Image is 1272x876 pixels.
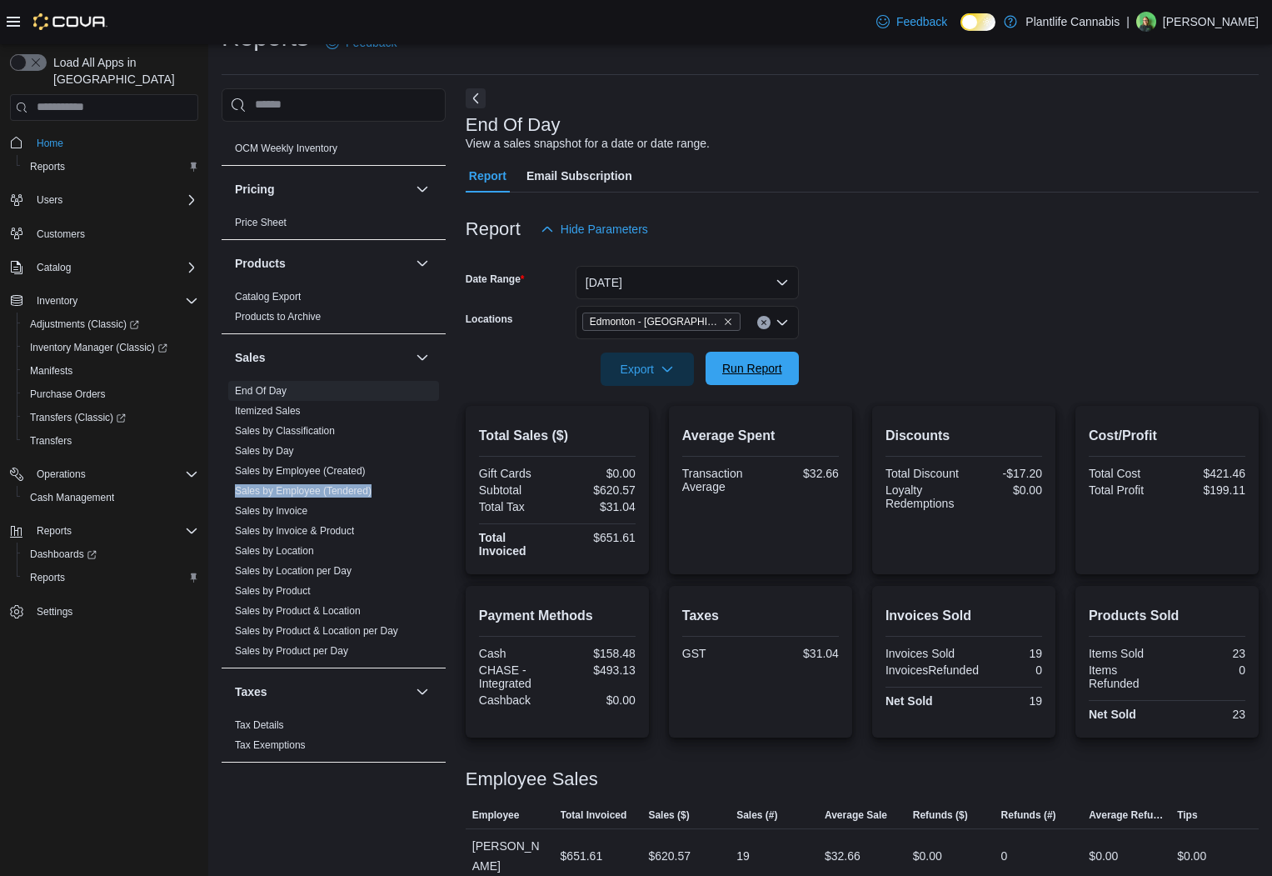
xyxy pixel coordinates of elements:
span: Tax Exemptions [235,738,306,752]
span: Transfers (Classic) [23,408,198,428]
div: $651.61 [561,846,603,866]
a: Sales by Product & Location per Day [235,625,398,637]
h3: Employee Sales [466,769,598,789]
div: CHASE - Integrated [479,663,554,690]
div: 23 [1170,708,1245,721]
span: Load All Apps in [GEOGRAPHIC_DATA] [47,54,198,88]
div: Cash [479,647,554,660]
span: Sales by Location per Day [235,564,352,578]
a: Tax Details [235,719,284,731]
a: Dashboards [23,544,103,564]
h2: Average Spent [682,426,839,446]
p: [PERSON_NAME] [1163,12,1259,32]
a: Feedback [870,5,954,38]
a: OCM Weekly Inventory [235,143,337,154]
div: Products [222,287,446,333]
span: Sales by Invoice & Product [235,524,354,538]
div: 0 [985,663,1042,677]
h3: Taxes [235,683,267,700]
button: Export [601,353,694,386]
button: Catalog [30,258,77,278]
span: Reports [37,524,72,538]
div: OCM [222,138,446,165]
span: Sales by Location [235,544,314,558]
div: $158.48 [561,647,636,660]
a: Manifests [23,361,79,381]
a: Sales by Product [235,585,311,597]
a: Sales by Location per Day [235,565,352,577]
button: [DATE] [576,266,799,299]
a: Transfers (Classic) [23,408,132,428]
button: Operations [30,464,92,484]
h3: Report [466,219,521,239]
button: Reports [3,519,205,543]
div: -$17.20 [967,467,1042,480]
span: Catalog [30,258,198,278]
span: Inventory [30,291,198,311]
button: Manifests [17,359,205,383]
button: Products [412,253,432,273]
img: Cova [33,13,107,30]
h2: Cost/Profit [1089,426,1245,446]
a: Sales by Employee (Tendered) [235,485,372,497]
h2: Taxes [682,606,839,626]
span: Purchase Orders [30,388,106,401]
span: Adjustments (Classic) [23,314,198,334]
div: $0.00 [1089,846,1118,866]
span: Transfers (Classic) [30,411,126,424]
button: Reports [30,521,78,541]
div: $0.00 [561,467,636,480]
span: Users [30,190,198,210]
h3: Sales [235,349,266,366]
div: Total Tax [479,500,554,513]
button: Open list of options [776,316,789,329]
span: Catalog Export [235,290,301,303]
span: Tax Details [235,718,284,732]
strong: Net Sold [885,694,933,708]
div: 19 [736,846,750,866]
nav: Complex example [10,124,198,668]
a: Tax Exemptions [235,739,306,751]
a: Home [30,133,70,153]
button: Pricing [235,181,409,198]
span: Dashboards [23,544,198,564]
span: Reports [23,568,198,588]
div: $0.00 [913,846,942,866]
button: Run Report [706,352,799,385]
span: Manifests [30,364,72,378]
div: GST [682,647,757,660]
button: Products [235,255,409,272]
span: Operations [30,464,198,484]
p: Plantlife Cannabis [1025,12,1120,32]
span: Operations [37,468,86,481]
div: $493.13 [561,663,636,677]
a: Adjustments (Classic) [17,313,205,336]
a: Transfers [23,431,78,451]
span: Run Report [722,360,782,377]
button: OCM [412,105,432,125]
span: Hide Parameters [561,221,648,238]
span: Reports [30,521,198,541]
span: Settings [37,605,72,618]
div: Taxes [222,715,446,762]
a: Catalog Export [235,291,301,303]
div: 23 [1170,647,1245,660]
div: 0 [1170,663,1245,677]
a: Sales by Location [235,545,314,557]
span: Home [37,137,63,150]
a: Dashboards [17,543,205,566]
a: Sales by Day [235,445,294,457]
div: $421.46 [1170,467,1245,480]
span: Products to Archive [235,310,321,323]
label: Date Range [466,273,525,286]
button: Users [3,188,205,212]
label: Locations [466,313,513,326]
span: Average Sale [825,808,887,822]
span: Settings [30,601,198,622]
span: Refunds (#) [1001,808,1056,822]
button: Next [466,88,486,108]
button: Taxes [235,683,409,700]
div: Gift Cards [479,467,554,480]
span: Catalog [37,261,71,274]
